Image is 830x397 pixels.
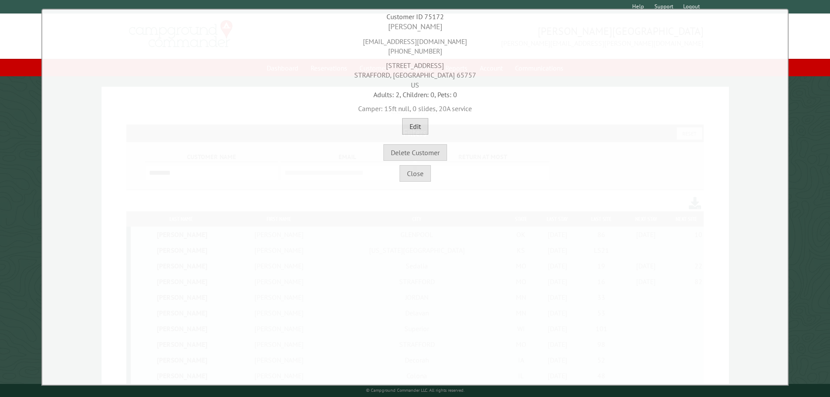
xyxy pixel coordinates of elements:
div: [STREET_ADDRESS] STRAFFORD, [GEOGRAPHIC_DATA] 65757 US [44,56,786,90]
button: Close [400,165,431,182]
div: [EMAIL_ADDRESS][DOMAIN_NAME] [PHONE_NUMBER] [44,32,786,56]
div: [PERSON_NAME] [44,21,786,32]
button: Edit [402,118,428,135]
button: Delete Customer [383,144,447,161]
div: Adults: 2, Children: 0, Pets: 0 [44,90,786,99]
small: © Campground Commander LLC. All rights reserved. [366,387,464,393]
div: Camper: 15ft null, 0 slides, 20A service [44,99,786,113]
div: Customer ID 75172 [44,12,786,21]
